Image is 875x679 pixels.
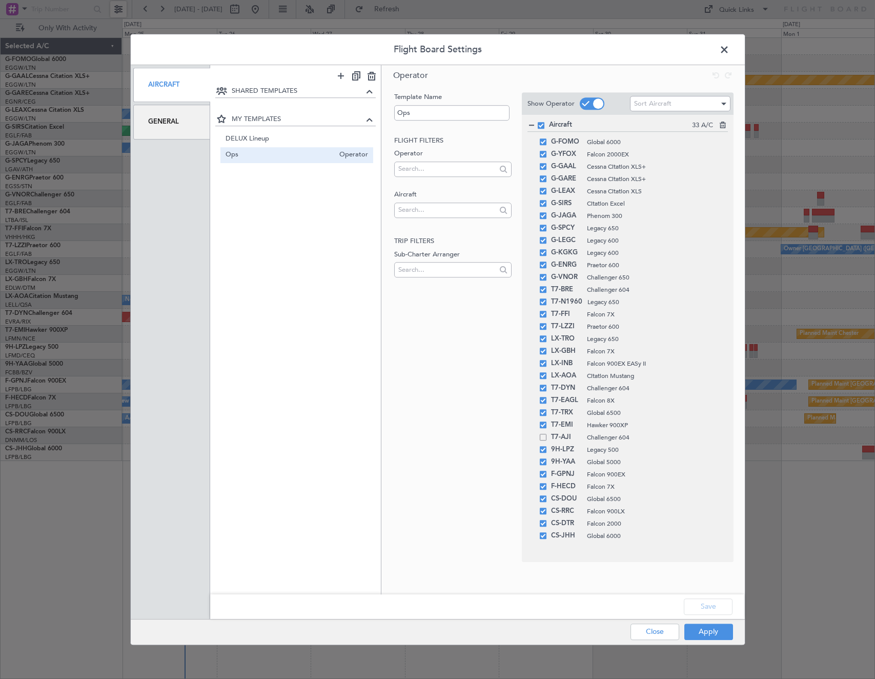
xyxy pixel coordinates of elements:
span: G-SPCY [551,222,582,234]
span: Legacy 650 [587,224,718,233]
span: F-HECD [551,481,582,493]
span: 9H-LPZ [551,444,582,456]
span: LX-AOA [551,370,582,382]
span: Praetor 600 [587,261,718,270]
span: Ops [226,150,334,161]
span: Operator [393,70,428,81]
span: Phenom 300 [587,211,718,221]
span: Falcon 900LX [587,507,718,516]
span: CS-DTR [551,517,582,530]
span: DELUX Lineup [226,134,368,145]
span: T7-FFI [551,308,582,321]
span: T7-BRE [551,284,582,296]
span: Global 6500 [587,494,718,504]
span: G-LEGC [551,234,582,247]
span: T7-EAGL [551,394,582,407]
span: 33 A/C [692,121,713,131]
span: Sort Aircraft [634,99,671,108]
span: G-VNOR [551,271,582,284]
input: Search... [398,262,496,277]
span: SHARED TEMPLATES [232,86,363,96]
span: Falcon 2000 [587,519,718,528]
span: F-GPNJ [551,468,582,481]
span: Global 6500 [587,408,718,417]
span: T7-N1960 [551,296,582,308]
span: Falcon 7X [587,482,718,491]
span: Cessna Citation XLS+ [587,174,718,184]
button: Apply [684,624,733,640]
span: Challenger 604 [587,384,718,393]
input: Search... [398,202,496,217]
h2: Flight filters [394,136,512,146]
button: Close [630,624,679,640]
span: Challenger 604 [587,433,718,442]
span: G-SIRS [551,197,582,210]
span: MY TEMPLATES [232,114,363,125]
label: Aircraft [394,190,512,200]
span: Cessna Citation XLS [587,187,718,196]
span: Legacy 650 [587,334,718,344]
span: CS-JHH [551,530,582,542]
span: G-JAGA [551,210,582,222]
span: Praetor 600 [587,322,718,331]
label: Operator [394,149,512,159]
span: T7-TRX [551,407,582,419]
span: T7-AJI [551,431,582,444]
label: Template Name [394,92,512,103]
span: Legacy 650 [587,297,718,307]
span: Citation Excel [587,199,718,208]
header: Flight Board Settings [131,34,745,65]
span: G-GARE [551,173,582,185]
span: Legacy 600 [587,236,718,245]
span: Challenger 604 [587,285,718,294]
div: Aircraft [133,68,211,102]
span: G-ENRG [551,259,582,271]
span: Falcon 900EX EASy II [587,359,718,368]
span: Cessna Citation XLS+ [587,162,718,171]
span: Global 6000 [587,137,718,147]
span: Falcon 2000EX [587,150,718,159]
span: T7-DYN [551,382,582,394]
span: G-YFOX [551,148,582,161]
span: T7-EMI [551,419,582,431]
span: Challenger 650 [587,273,718,282]
label: Show Operator [527,99,575,109]
span: G-KGKG [551,247,582,259]
span: Legacy 600 [587,248,718,257]
span: Falcon 7X [587,347,718,356]
span: T7-LZZI [551,321,582,333]
span: Falcon 8X [587,396,718,405]
input: Search... [398,161,496,176]
span: LX-TRO [551,333,582,345]
div: General [133,105,211,139]
span: Global 5000 [587,457,718,467]
span: LX-INB [551,357,582,370]
span: Falcon 7X [587,310,718,319]
span: G-LEAX [551,185,582,197]
span: Operator [334,150,368,161]
span: Legacy 500 [587,445,718,454]
span: Global 6000 [587,531,718,541]
span: G-GAAL [551,161,582,173]
span: CS-DOU [551,493,582,505]
h2: Trip filters [394,236,512,247]
span: 9H-YAA [551,456,582,468]
span: Falcon 900EX [587,470,718,479]
span: CS-RRC [551,505,582,517]
span: LX-GBH [551,345,582,357]
span: G-FOMO [551,136,582,148]
span: Hawker 900XP [587,421,718,430]
label: Sub-Charter Arranger [394,250,512,260]
span: Citation Mustang [587,371,718,381]
span: Aircraft [549,120,692,130]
